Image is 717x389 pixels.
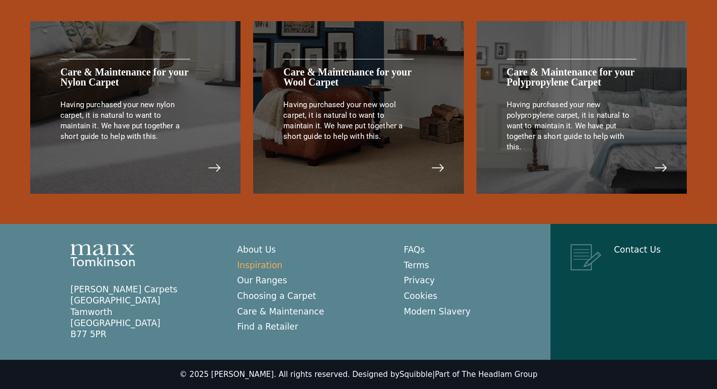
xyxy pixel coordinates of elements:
a: Our Ranges [237,275,287,285]
a: Terms [404,260,429,270]
p: Having purchased your new wool carpet, it is natural to want to maintain it. We have put together... [283,100,413,142]
a: Contact Us [614,245,661,255]
a: Part of The Headlam Group [435,370,537,379]
a: Cookies [404,291,438,301]
a: Find a Retailer [237,322,298,332]
a: Care & Maintenance for your Nylon Carpet [60,66,188,88]
a: Inspiration [237,260,282,270]
a: FAQs [404,245,425,255]
a: Care & Maintenance for your Polypropylene Carpet [507,66,634,88]
a: Care & Maintenance [237,306,324,317]
a: Modern Slavery [404,306,471,317]
img: Manx Tomkinson Logo [70,244,135,266]
a: Privacy [404,275,435,285]
a: Squibble [400,370,432,379]
p: Having purchased your new nylon carpet, it is natural to want to maintain it. We have put togethe... [60,100,190,142]
a: About Us [237,245,276,255]
div: © 2025 [PERSON_NAME]. All rights reserved. Designed by | [180,370,537,380]
a: Choosing a Carpet [237,291,316,301]
p: Having purchased your new polypropylene carpet, it is natural to want to maintain it. We have put... [507,100,636,152]
p: [PERSON_NAME] Carpets [GEOGRAPHIC_DATA] Tamworth [GEOGRAPHIC_DATA] B77 5PR [70,284,217,339]
a: Care & Maintenance for your Wool Carpet [283,66,411,88]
